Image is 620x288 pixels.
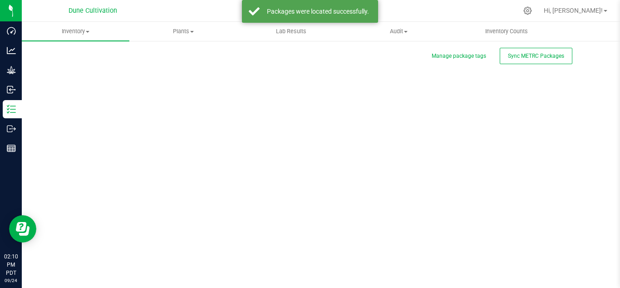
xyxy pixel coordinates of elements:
[500,48,572,64] button: Sync METRC Packages
[265,7,371,16] div: Packages were located successfully.
[237,22,344,41] a: Lab Results
[345,22,453,41] a: Audit
[345,27,452,35] span: Audit
[432,52,486,60] button: Manage package tags
[7,85,16,94] inline-svg: Inbound
[522,6,533,15] div: Manage settings
[129,22,237,41] a: Plants
[508,53,564,59] span: Sync METRC Packages
[264,27,319,35] span: Lab Results
[22,22,129,41] a: Inventory
[453,22,560,41] a: Inventory Counts
[544,7,603,14] span: Hi, [PERSON_NAME]!
[22,27,129,35] span: Inventory
[7,46,16,55] inline-svg: Analytics
[69,7,117,15] span: Dune Cultivation
[7,66,16,75] inline-svg: Grow
[7,144,16,153] inline-svg: Reports
[4,253,18,277] p: 02:10 PM PDT
[9,215,36,243] iframe: Resource center
[4,277,18,284] p: 09/24
[130,27,236,35] span: Plants
[473,27,540,35] span: Inventory Counts
[7,26,16,35] inline-svg: Dashboard
[7,124,16,133] inline-svg: Outbound
[7,105,16,114] inline-svg: Inventory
